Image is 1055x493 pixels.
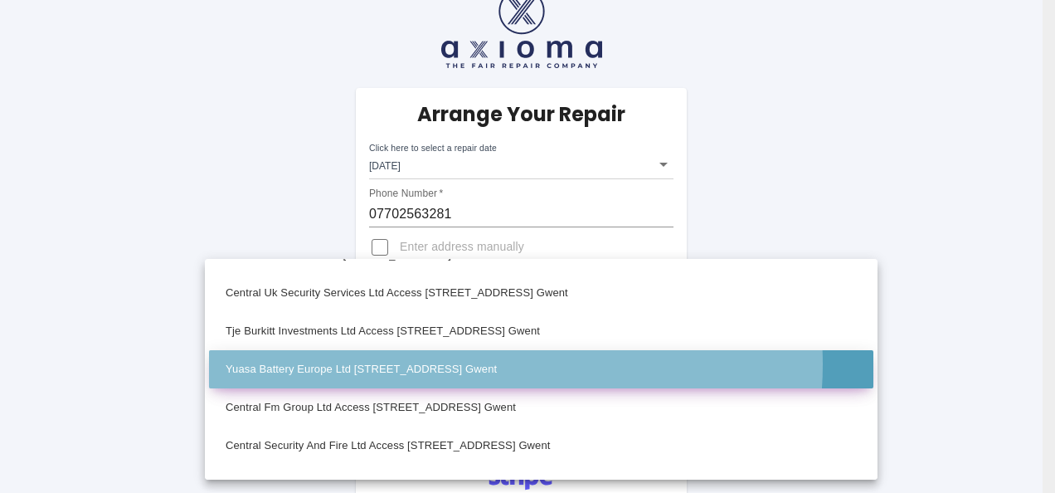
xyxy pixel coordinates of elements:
li: Central Security And Fire Ltd Access [STREET_ADDRESS] Gwent [209,427,873,465]
li: Central Uk Security Services Ltd Access [STREET_ADDRESS] Gwent [209,274,873,312]
li: Yuasa Battery Europe Ltd [STREET_ADDRESS] Gwent [209,350,873,388]
li: Tje Burkitt Investments Ltd Access [STREET_ADDRESS] Gwent [209,312,873,350]
li: Central Fm Group Ltd Access [STREET_ADDRESS] Gwent [209,388,873,427]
